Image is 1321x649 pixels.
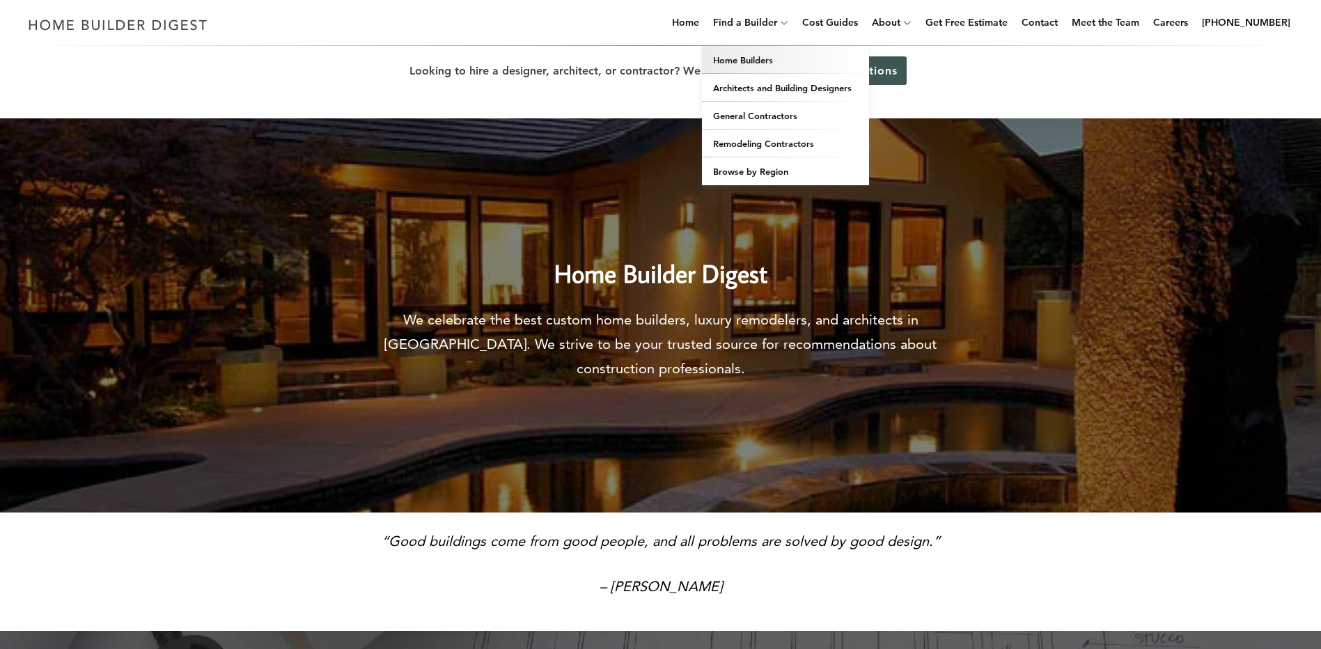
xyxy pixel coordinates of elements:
[382,533,940,549] em: “Good buildings come from good people, and all problems are solved by good design.”
[702,74,869,102] a: Architects and Building Designers
[702,157,869,185] a: Browse by Region
[365,230,957,292] h2: Home Builder Digest
[702,102,869,130] a: General Contractors
[702,46,869,74] a: Home Builders
[702,130,869,157] a: Remodeling Contractors
[365,308,957,381] p: We celebrate the best custom home builders, luxury remodelers, and architects in [GEOGRAPHIC_DATA...
[757,56,907,85] a: Get Recommendations
[22,11,214,38] img: Home Builder Digest
[600,578,722,595] em: – [PERSON_NAME]
[1054,549,1304,632] iframe: Drift Widget Chat Controller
